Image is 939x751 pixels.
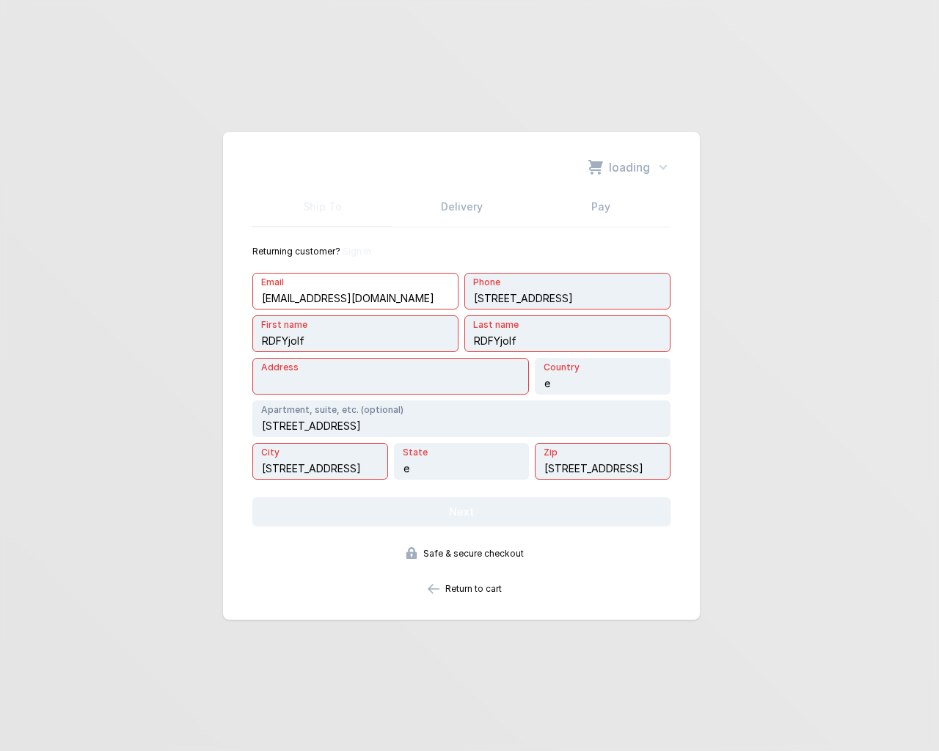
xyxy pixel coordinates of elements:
[449,504,474,519] span: Next
[531,199,671,227] a: Pay
[252,497,671,526] button: Next
[255,318,307,331] label: First name
[588,158,671,176] button: loading
[255,276,284,289] label: Email
[467,318,519,331] label: Last name
[252,199,392,227] a: Ship To
[255,361,299,374] label: Address
[255,446,279,459] label: City
[343,245,371,258] button: Sign In
[397,446,428,459] label: State
[538,446,558,459] label: Zip
[423,548,524,559] span: Safe & secure checkout
[467,276,500,289] label: Phone
[422,583,502,594] a: Return to cart
[252,246,340,257] span: Returning customer?
[609,158,650,176] span: loading
[392,199,531,227] a: Delivery
[255,403,403,417] label: Apartment, suite, etc. (optional)
[538,361,580,374] label: Country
